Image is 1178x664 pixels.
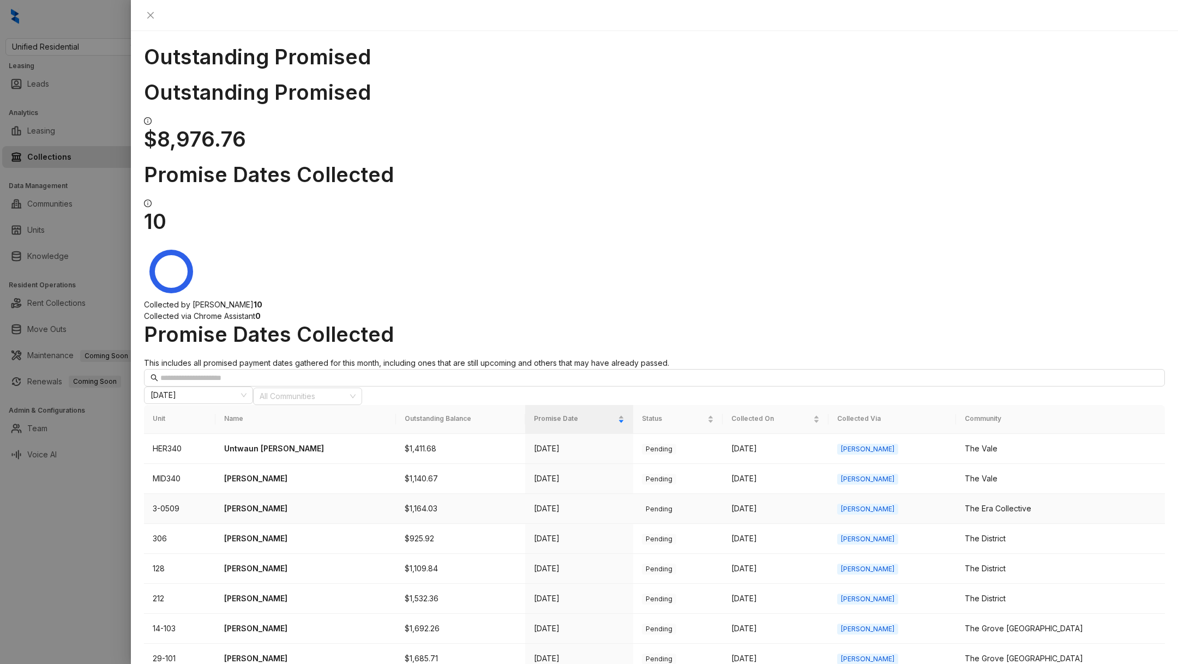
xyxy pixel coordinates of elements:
[965,593,1156,605] div: The District
[642,624,676,635] span: Pending
[642,504,676,515] span: Pending
[396,554,525,584] td: $1,109.84
[723,554,828,584] td: [DATE]
[224,533,387,545] p: [PERSON_NAME]
[633,405,722,434] th: Status
[723,434,828,464] td: [DATE]
[723,524,828,554] td: [DATE]
[144,584,215,614] td: 212
[642,474,676,485] span: Pending
[965,623,1156,635] div: The Grove [GEOGRAPHIC_DATA]
[525,464,634,494] td: [DATE]
[837,534,898,545] span: [PERSON_NAME]
[144,9,157,22] button: Close
[965,503,1156,515] div: The Era Collective
[837,594,898,605] span: [PERSON_NAME]
[525,614,634,644] td: [DATE]
[146,11,155,20] span: close
[723,584,828,614] td: [DATE]
[837,504,898,515] span: [PERSON_NAME]
[396,494,525,524] td: $1,164.03
[828,405,956,434] th: Collected Via
[396,584,525,614] td: $1,532.36
[396,434,525,464] td: $1,411.68
[144,322,1165,347] h1: Promise Dates Collected
[525,494,634,524] td: [DATE]
[837,444,898,455] span: [PERSON_NAME]
[642,444,676,455] span: Pending
[956,405,1165,434] th: Community
[144,434,215,464] td: HER340
[723,464,828,494] td: [DATE]
[224,563,387,575] p: [PERSON_NAME]
[144,80,1165,105] h1: Outstanding Promised
[144,524,215,554] td: 306
[254,300,262,309] strong: 10
[837,474,898,485] span: [PERSON_NAME]
[224,473,387,485] p: [PERSON_NAME]
[525,554,634,584] td: [DATE]
[837,564,898,575] span: [PERSON_NAME]
[151,387,247,403] span: September 2025
[215,405,396,434] th: Name
[151,374,158,382] span: search
[642,534,676,545] span: Pending
[965,563,1156,575] div: The District
[723,405,828,434] th: Collected On
[731,414,811,424] span: Collected On
[144,200,152,207] span: info-circle
[144,614,215,644] td: 14-103
[224,623,387,635] p: [PERSON_NAME]
[965,473,1156,485] div: The Vale
[525,524,634,554] td: [DATE]
[396,405,525,434] th: Outstanding Balance
[144,405,215,434] th: Unit
[224,443,387,455] p: Untwaun [PERSON_NAME]
[965,443,1156,455] div: The Vale
[224,593,387,605] p: [PERSON_NAME]
[224,503,387,515] p: [PERSON_NAME]
[525,584,634,614] td: [DATE]
[144,44,1165,69] h1: Outstanding Promised
[144,126,1165,152] h1: $8,976.76
[144,311,255,321] span: Collected via Chrome Assistant
[396,614,525,644] td: $1,692.26
[144,494,215,524] td: 3-0509
[144,300,254,309] span: Collected by [PERSON_NAME]
[723,494,828,524] td: [DATE]
[525,434,634,464] td: [DATE]
[534,414,616,424] span: Promise Date
[396,464,525,494] td: $1,140.67
[149,250,193,293] g: Collected by Kelsey: 10
[642,594,676,605] span: Pending
[144,162,1165,187] h1: Promise Dates Collected
[144,554,215,584] td: 128
[396,524,525,554] td: $925.92
[144,358,669,367] span: This includes all promised payment dates gathered for this month, including ones that are still u...
[723,614,828,644] td: [DATE]
[255,311,261,321] strong: 0
[837,624,898,635] span: [PERSON_NAME]
[642,564,676,575] span: Pending
[642,414,705,424] span: Status
[144,464,215,494] td: MID340
[965,533,1156,545] div: The District
[144,209,1165,234] h1: 10
[144,117,152,125] span: info-circle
